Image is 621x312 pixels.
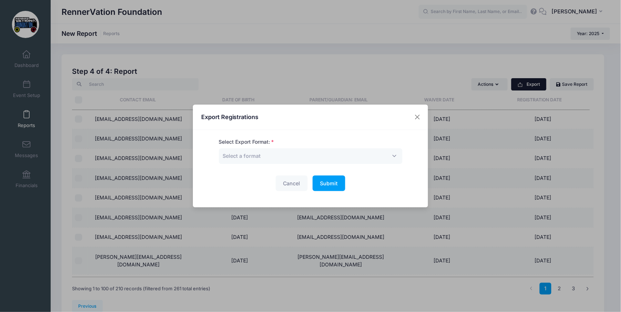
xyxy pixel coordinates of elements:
button: Cancel [276,176,308,191]
button: Close [411,111,424,124]
span: Select a format [223,152,261,160]
label: Select Export Format: [219,138,274,146]
h4: Export Registrations [201,113,259,121]
button: Submit [313,176,345,191]
span: Submit [320,180,338,186]
span: Select a format [219,148,402,164]
span: Select a format [223,153,261,159]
